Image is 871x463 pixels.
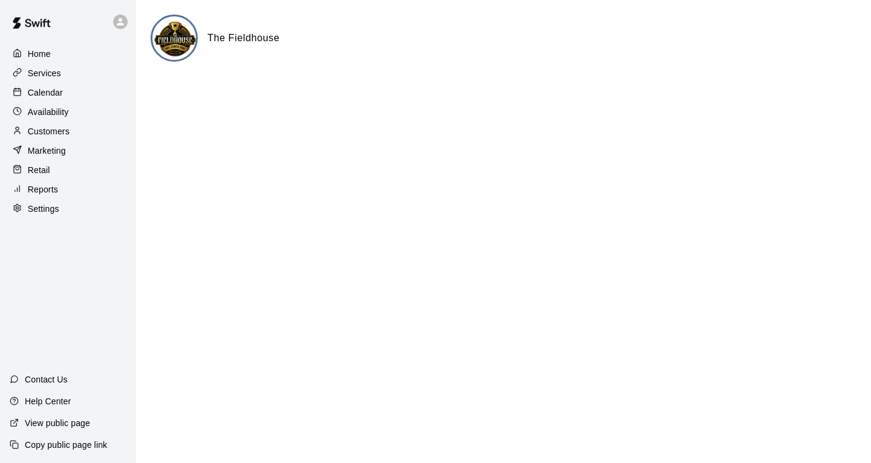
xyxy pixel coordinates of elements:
p: Contact Us [25,373,68,386]
p: Reports [28,183,58,195]
a: Reports [10,180,126,199]
p: View public page [25,417,90,429]
p: Services [28,67,61,79]
p: Copy public page link [25,439,107,451]
a: Availability [10,103,126,121]
p: Customers [28,125,70,137]
p: Retail [28,164,50,176]
a: Marketing [10,142,126,160]
p: Calendar [28,87,63,99]
img: The Fieldhouse logo [152,16,198,62]
p: Marketing [28,145,66,157]
a: Customers [10,122,126,140]
a: Home [10,45,126,63]
a: Calendar [10,84,126,102]
p: Help Center [25,395,71,407]
p: Settings [28,203,59,215]
a: Settings [10,200,126,218]
a: Services [10,64,126,82]
h6: The Fieldhouse [207,30,279,46]
p: Home [28,48,51,60]
a: Retail [10,161,126,179]
p: Availability [28,106,69,118]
